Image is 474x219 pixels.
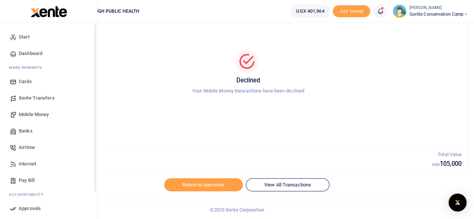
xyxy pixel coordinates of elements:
a: Cards [6,73,91,90]
span: ake Payments [13,65,42,70]
a: Start [6,29,91,45]
span: Pay Bill [19,177,34,184]
a: UGX 401,964 [290,4,330,18]
a: Airtime [6,139,91,156]
li: Toup your wallet [333,5,370,18]
span: Gorilla Conservation Camp [409,11,468,18]
span: Xente Transfers [19,94,55,102]
h5: 105,000 [432,160,462,168]
small: UGX [432,162,440,167]
a: Xente Transfers [6,90,91,106]
li: Wallet ballance [287,4,333,18]
span: Mobile Money [19,111,49,118]
p: Total Value [432,151,462,159]
span: Cards [19,78,32,85]
a: Banks [6,123,91,139]
span: Add money [333,5,370,18]
li: Ac [6,189,91,200]
small: [PERSON_NAME] [409,5,468,11]
span: Approvals [19,205,41,212]
span: Internet [19,160,36,168]
a: Add money [333,8,370,13]
span: Start [19,33,30,41]
span: Dashboard [19,50,42,57]
a: Internet [6,156,91,172]
span: Airtime [19,144,35,151]
h5: Declined [38,77,459,84]
li: M [6,62,91,73]
a: profile-user [PERSON_NAME] Gorilla Conservation Camp [393,4,468,18]
a: Mobile Money [6,106,91,123]
p: Total Transactions [35,151,432,159]
a: View All Transactions [246,178,329,191]
a: Dashboard [6,45,91,62]
a: logo-small logo-large logo-large [30,8,67,14]
p: Your Mobile Money transactions have been declined [38,87,459,95]
a: Return to Approvals [164,178,243,191]
div: Open Intercom Messenger [449,194,467,212]
h5: 1 [35,160,432,168]
span: countability [15,192,43,197]
a: Pay Bill [6,172,91,189]
span: UGX 401,964 [296,7,324,15]
span: Banks [19,127,33,135]
img: logo-large [31,6,67,17]
img: profile-user [393,4,406,18]
a: Approvals [6,200,91,217]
